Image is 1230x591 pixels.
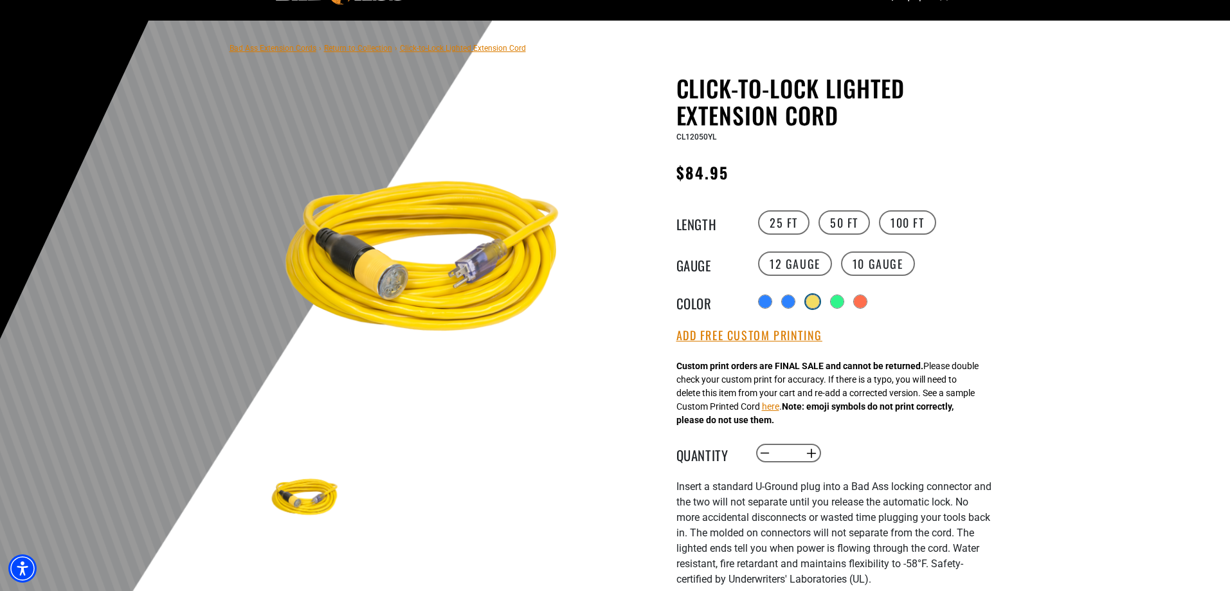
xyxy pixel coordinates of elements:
nav: breadcrumbs [230,40,526,55]
label: 25 FT [758,210,809,235]
span: nsert a standard U-Ground plug into a Bad Ass locking connector and the two will not separate unt... [676,480,991,585]
span: CL12050YL [676,132,716,141]
label: 12 Gauge [758,251,832,276]
img: yellow [267,461,342,536]
legend: Gauge [676,255,741,272]
span: $84.95 [676,161,728,184]
a: Bad Ass Extension Cords [230,44,316,53]
div: Please double check your custom print for accuracy. If there is a typo, you will need to delete t... [676,359,979,427]
span: › [395,44,397,53]
div: Accessibility Menu [8,554,37,583]
label: 100 FT [879,210,936,235]
strong: Note: emoji symbols do not print correctly, please do not use them. [676,401,954,425]
strong: Custom print orders are FINAL SALE and cannot be returned. [676,361,923,371]
label: 50 FT [818,210,870,235]
h1: Click-to-Lock Lighted Extension Cord [676,75,991,129]
a: Return to Collection [324,44,392,53]
legend: Color [676,293,741,310]
span: › [319,44,321,53]
span: Click-to-Lock Lighted Extension Cord [400,44,526,53]
img: yellow [267,107,577,417]
legend: Length [676,214,741,231]
label: Quantity [676,445,741,462]
label: 10 Gauge [841,251,915,276]
button: here [762,400,779,414]
button: Add Free Custom Printing [676,329,822,343]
